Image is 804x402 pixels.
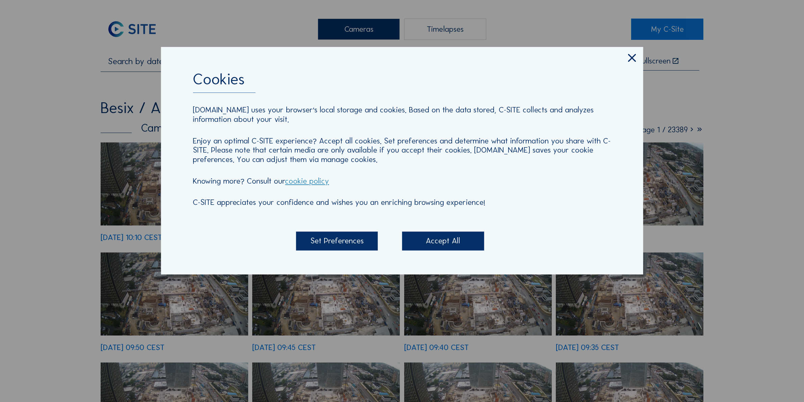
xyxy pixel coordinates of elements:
p: Enjoy an optimal C-SITE experience? Accept all cookies. Set preferences and determine what inform... [193,136,611,165]
div: Accept All [402,232,484,250]
p: [DOMAIN_NAME] uses your browser's local storage and cookies. Based on the data stored, C-SITE col... [193,105,611,124]
p: C-SITE appreciates your confidence and wishes you an enriching browsing experience! [193,198,611,208]
div: Set Preferences [296,232,378,250]
a: cookie policy [285,176,329,186]
p: Knowing more? Consult our [193,177,611,186]
div: Cookies [193,71,611,93]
